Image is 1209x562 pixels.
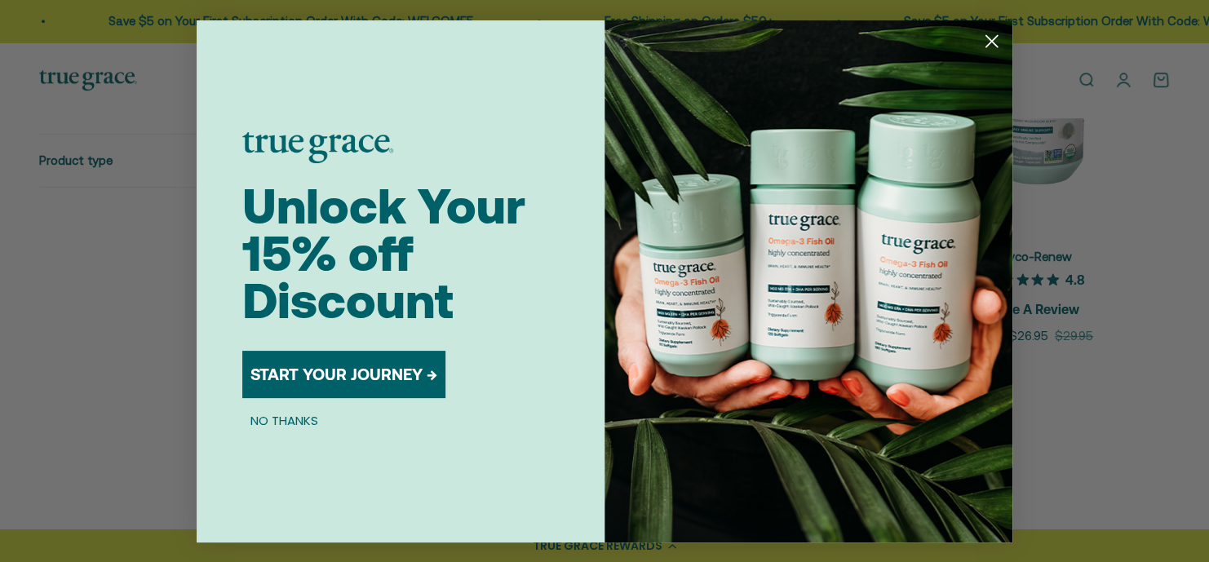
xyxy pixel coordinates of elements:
button: NO THANKS [242,411,326,431]
button: START YOUR JOURNEY → [242,351,445,398]
span: Unlock Your 15% off Discount [242,178,525,329]
img: logo placeholder [242,132,393,163]
button: Close dialog [977,27,1006,55]
img: 098727d5-50f8-4f9b-9554-844bb8da1403.jpeg [604,20,1012,542]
